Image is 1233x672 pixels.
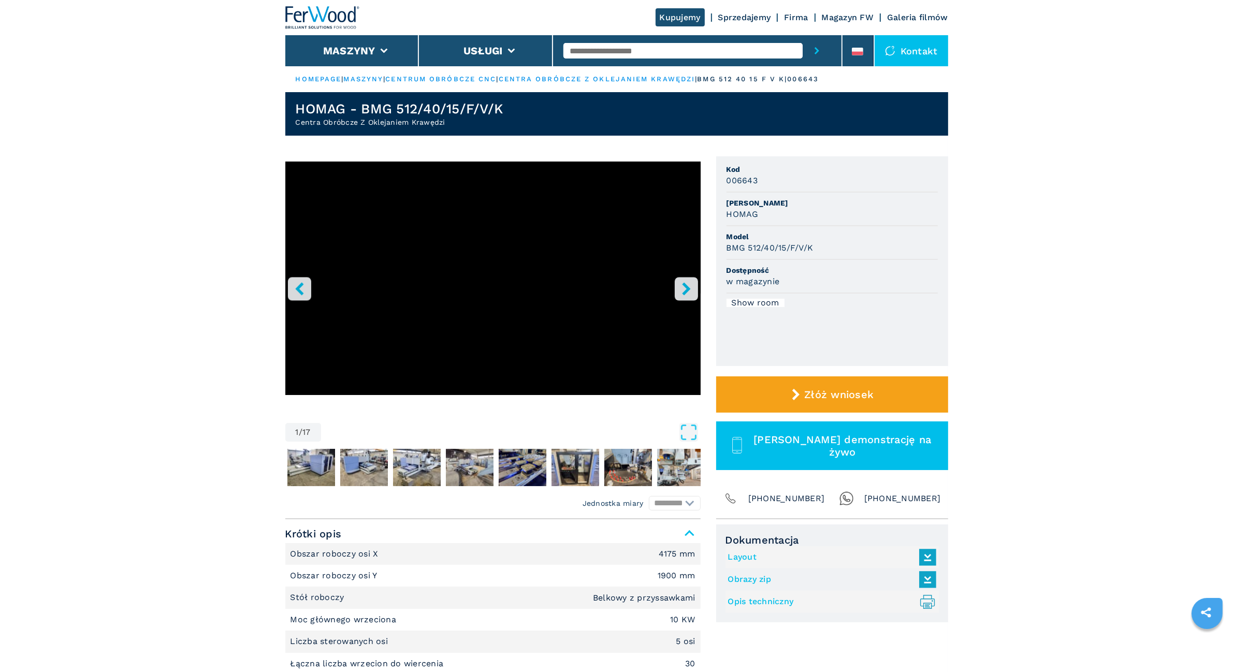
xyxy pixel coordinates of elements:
img: eda65687e370414e0a1cb8786ffae58a [657,449,705,486]
span: | [383,75,385,83]
h3: w magazynie [727,275,780,287]
span: / [299,428,302,436]
em: 10 KW [670,616,695,624]
p: Obszar roboczy osi X [291,548,381,560]
span: Złóż wniosek [804,388,874,401]
span: Model [727,231,938,242]
button: Usługi [463,45,503,57]
em: 4175 mm [659,550,695,558]
a: Galeria filmów [887,12,948,22]
span: Krótki opis [285,524,701,543]
a: Opis techniczny [728,593,931,610]
img: 4f064fd0cf240a118f959e52e6b774ad [604,449,652,486]
span: | [341,75,343,83]
button: Go to Slide 7 [549,447,601,488]
img: 0d0433caeb6d489e363b547eb39a0cff [499,449,546,486]
h3: BMG 512/40/15/F/V/K [727,242,814,254]
p: Stół roboczy [291,592,347,603]
img: 6511f17d8c37efc2ccc44b7da03097f2 [287,449,335,486]
button: Go to Slide 3 [338,447,390,488]
button: left-button [288,277,311,300]
h1: HOMAG - BMG 512/40/15/F/V/K [296,100,503,117]
img: Whatsapp [839,491,854,506]
span: [PHONE_NUMBER] [864,491,941,506]
div: Kontakt [875,35,948,66]
em: Jednostka miary [583,498,644,508]
a: HOMEPAGE [296,75,342,83]
button: Go to Slide 4 [391,447,443,488]
span: 17 [302,428,311,436]
p: bmg 512 40 15 f v k | [698,75,788,84]
button: [PERSON_NAME] demonstrację na żywo [716,421,948,470]
a: Sprzedajemy [718,12,771,22]
h3: HOMAG [727,208,759,220]
span: | [695,75,697,83]
a: Obrazy zip [728,571,931,588]
h2: Centra Obróbcze Z Oklejaniem Krawędzi [296,117,503,127]
button: Złóż wniosek [716,376,948,413]
img: 5d3989f260e4265d7f941c4b443b7a73 [393,449,441,486]
button: right-button [675,277,698,300]
img: 0a46a8d55623d2b22e79fd1ee67e8136 [340,449,388,486]
img: Phone [723,491,738,506]
p: 006643 [788,75,819,84]
p: Łączna liczba wrzecion do wiercenia [291,658,446,669]
img: 8e224233324741bf1f9f9445a5de3a1b [446,449,494,486]
p: Liczba sterowanych osi [291,636,391,647]
span: Dostępność [727,265,938,275]
button: Go to Slide 2 [285,447,337,488]
button: Go to Slide 5 [444,447,496,488]
button: Open Fullscreen [324,423,698,442]
button: Maszyny [323,45,375,57]
em: 30 [685,660,695,668]
span: Kod [727,164,938,174]
a: sharethis [1193,600,1219,625]
div: Go to Slide 1 [285,162,701,413]
iframe: Chat [1189,625,1225,664]
span: [PERSON_NAME] demonstrację na żywo [749,433,936,458]
span: | [496,75,498,83]
a: centra obróbcze z oklejaniem krawędzi [499,75,695,83]
button: Go to Slide 9 [655,447,707,488]
nav: Thumbnail Navigation [285,447,701,488]
span: Dokumentacja [726,534,939,546]
button: Go to Slide 8 [602,447,654,488]
button: Go to Slide 6 [497,447,548,488]
em: 1900 mm [658,572,695,580]
span: [PHONE_NUMBER] [748,491,825,506]
a: Layout [728,549,931,566]
em: Belkowy z przyssawkami [593,594,695,602]
h3: 006643 [727,174,758,186]
a: Kupujemy [656,8,705,26]
img: Ferwood [285,6,360,29]
span: [PERSON_NAME] [727,198,938,208]
p: Obszar roboczy osi Y [291,570,380,581]
img: 3897e0497f42c28483e1e40ae65973c7 [552,449,599,486]
span: 1 [296,428,299,436]
img: Kontakt [885,46,895,56]
a: centrum obróbcze cnc [385,75,496,83]
iframe: Centro di lavoro a bordare in azione - HOMAG BMG 512/40/15/F/V/K - Ferwoodgroup - 006643 [285,162,701,395]
a: Firma [784,12,808,22]
a: maszyny [344,75,384,83]
div: Show room [727,299,785,307]
em: 5 osi [676,637,695,646]
button: submit-button [803,35,831,66]
a: Magazyn FW [822,12,874,22]
p: Moc głównego wrzeciona [291,614,399,625]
